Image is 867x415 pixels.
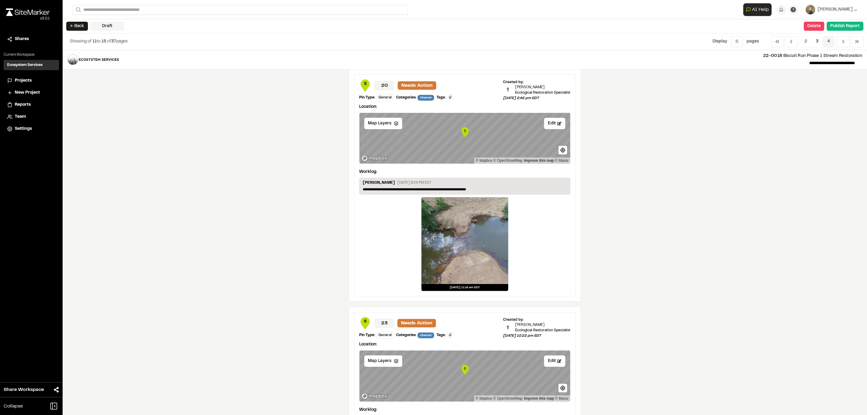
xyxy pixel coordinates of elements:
p: Location: [359,341,570,348]
canvas: Map [359,113,570,164]
button: Find my location [558,384,567,392]
nav: Navigation [771,36,863,47]
p: [PERSON_NAME] [363,180,395,187]
p: Needs Action [397,319,436,327]
p: page s [747,38,759,45]
a: Settings [7,126,55,132]
span: Shares [15,36,29,42]
p: Worklog: [359,169,377,175]
span: 37 [111,40,116,43]
p: 20 [375,81,394,90]
div: Pin Type: [359,95,375,100]
span: Collapse [4,403,23,410]
button: ← Back [66,22,88,31]
a: Mapbox [476,158,492,163]
h3: Ecosystem Services [7,62,42,68]
span: 11 [92,40,97,43]
span: New Project [15,89,40,96]
a: Maxar [555,158,569,163]
p: [DATE] 10:22 pm EDT [503,333,570,339]
span: Showing of [70,40,92,43]
button: [PERSON_NAME] [806,5,857,14]
a: Mapbox [476,396,492,401]
img: file [67,54,120,65]
div: Map marker [461,126,470,138]
a: Map feedback [524,396,554,401]
div: Tags: [437,332,446,338]
p: Location: [359,104,570,110]
div: General [376,94,394,101]
span: Reports [15,101,31,108]
a: Maxar [555,396,569,401]
button: Publish Report [827,22,863,31]
span: [PERSON_NAME] [818,6,853,13]
canvas: Map [359,351,570,401]
p: Current Workspace [4,52,59,58]
span: Projects [15,77,32,84]
span: Find my location [558,146,567,154]
p: to of pages [70,38,128,45]
div: General [376,332,394,339]
a: New Project [7,89,55,96]
text: 6 [464,366,466,371]
span: 3 [811,36,823,47]
p: Ecological Restoration Specialist [515,90,570,95]
span: Share Workspace [4,386,44,393]
span: Map Layers [368,120,391,127]
a: Reports [7,101,55,108]
span: 6 [359,318,371,325]
span: 22-0018 [763,54,782,58]
span: Settings [15,126,32,132]
p: 23 [375,319,394,328]
p: [PERSON_NAME] [515,85,570,90]
a: Map feedback [524,158,554,163]
p: [DATE] 8:26 PM EDT [397,180,431,186]
span: AI Help [752,6,769,13]
p: Worklog: [359,407,377,413]
button: Open AI Assistant [743,3,772,16]
div: Map marker [461,364,470,376]
button: Edit [544,355,565,367]
div: Created by: [503,317,570,323]
a: Mapbox logo [361,155,388,162]
a: [DATE] 11:18 am EDT [421,197,508,291]
div: [DATE] 11:18 am EDT [421,284,508,291]
a: Shares [7,36,55,42]
div: Created by: [503,80,570,85]
button: Search [72,5,83,15]
p: [PERSON_NAME] [515,323,570,328]
img: User [806,5,815,14]
p: Needs Action [398,81,436,90]
div: Categories: [396,332,416,338]
button: Delete [804,22,824,31]
div: Categories: [396,95,416,100]
a: Team [7,114,55,120]
button: 5 [731,36,743,47]
div: Tags: [437,95,446,100]
div: Draft [90,22,124,31]
p: Display [713,38,727,45]
span: 5 [359,81,371,87]
div: Pin Type: [359,332,375,338]
p: Biscuit Run Phase 1 Stream Restoration [124,53,862,59]
a: Projects [7,77,55,84]
button: Edit [544,118,565,129]
span: Channel [418,332,434,338]
a: OpenStreetMap [493,158,523,163]
span: 4 [823,36,834,47]
a: Mapbox logo [361,393,388,400]
button: Edit Tags [447,332,453,338]
img: rebrand.png [6,8,50,16]
div: Oh geez...please don't... [6,16,50,21]
button: Edit Tags [447,94,453,101]
span: 2 [800,36,812,47]
div: Open AI Assistant [743,3,774,16]
text: 5 [464,129,466,133]
p: [DATE] 2:46 pm EDT [503,95,570,101]
span: Map Layers [368,358,391,364]
span: Channel [418,95,434,101]
p: Ecological Restoration Specialist [515,328,570,333]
